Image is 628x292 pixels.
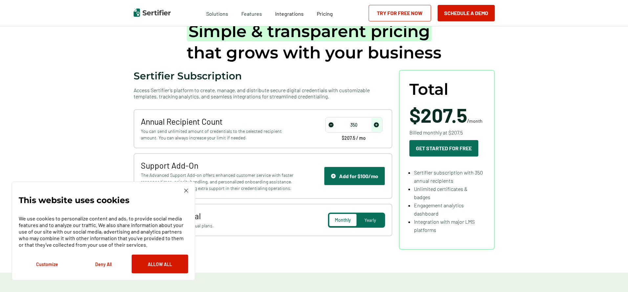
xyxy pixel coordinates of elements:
[409,105,483,125] span: /
[335,217,351,223] span: Monthly
[329,122,334,127] img: Decrease Icon
[141,211,295,221] span: Payment Interval
[326,118,336,132] span: decrease number
[184,189,188,193] img: Cookie Popup Close
[371,118,382,132] span: increase number
[187,21,432,41] span: Simple & transparent pricing
[331,173,378,179] div: Add for $100/mo
[317,9,333,17] a: Pricing
[317,10,333,17] span: Pricing
[275,9,304,17] a: Integrations
[19,215,188,248] p: We use cookies to personalize content and ads, to provide social media features and to analyze ou...
[19,197,129,203] p: This website uses cookies
[414,186,467,200] span: Unlimited certificates & badges
[595,261,628,292] iframe: Chat Widget
[134,9,171,17] img: Sertifier | Digital Credentialing Platform
[141,160,295,170] span: Support Add-On
[409,128,463,136] span: Billed monthly at $207.5
[141,128,295,141] span: You can send unlimited amount of credentials to the selected recipient amount. You can always inc...
[187,21,442,63] h1: that grows with your business
[414,219,475,233] span: Integration with major LMS platforms
[364,217,376,223] span: Yearly
[409,80,448,98] span: Total
[374,122,379,127] img: Increase Icon
[241,9,262,17] span: Features
[342,136,366,140] span: $207.5 / mo
[75,255,132,273] button: Deny All
[134,70,242,82] span: Sertifier Subscription
[141,172,295,192] span: The Advanced Support Add-on offers enhanced customer service with faster response times, priority...
[19,255,75,273] button: Customize
[438,5,495,21] button: Schedule a Demo
[414,202,464,217] span: Engagement analytics dashboard
[206,9,228,17] span: Solutions
[331,174,336,178] img: Support Icon
[409,103,467,127] span: $207.5
[132,255,188,273] button: Allow All
[141,116,295,126] span: Annual Recipient Count
[324,167,385,185] button: Support IconAdd for $100/mo
[141,222,295,229] span: Get 2 months free with annual plans.
[414,169,483,184] span: Sertifier subscription with 350 annual recipients
[409,140,478,156] button: Get Started For Free
[469,118,483,124] span: month
[275,10,304,17] span: Integrations
[134,87,392,99] span: Access Sertifier’s platform to create, manage, and distribute secure digital credentials with cus...
[369,5,431,21] a: Try for Free Now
